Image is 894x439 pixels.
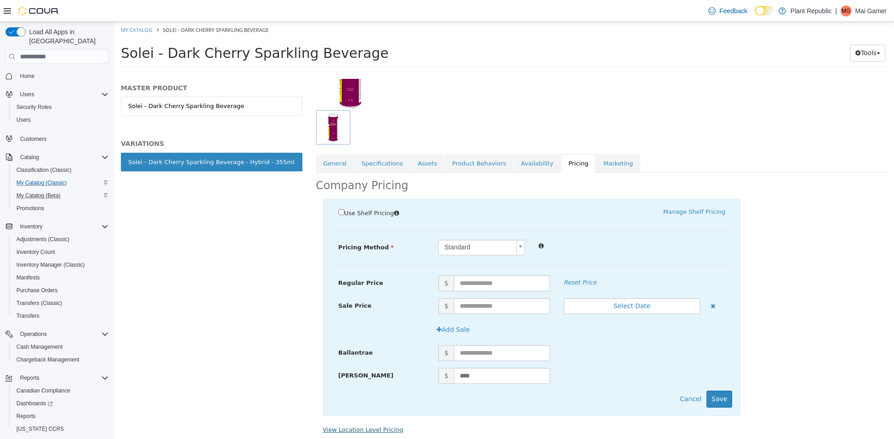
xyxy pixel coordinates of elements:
div: Mai Gamer [841,5,852,16]
button: [US_STATE] CCRS [9,423,112,435]
input: Dark Mode [755,6,774,15]
span: Manifests [13,272,109,283]
span: Manifests [16,274,40,281]
span: Reports [16,413,36,420]
span: Inventory [20,223,42,230]
input: Use Shelf Pricing [224,187,230,193]
span: My Catalog (Classic) [13,177,109,188]
span: Purchase Orders [13,285,109,296]
span: Adjustments (Classic) [16,236,69,243]
span: Inventory [16,221,109,232]
span: Use Shelf Pricing [230,188,280,195]
a: Manifests [13,272,43,283]
a: General [202,132,240,151]
a: Feedback [705,2,751,20]
span: Catalog [16,152,109,163]
button: Operations [2,328,112,341]
button: Canadian Compliance [9,384,112,397]
button: Catalog [16,152,42,163]
button: Select Date [450,276,587,292]
span: Operations [16,329,109,340]
span: Canadian Compliance [13,385,109,396]
h2: Company Pricing [202,157,295,171]
span: Inventory Count [16,248,55,256]
button: Security Roles [9,101,112,114]
a: Manage Shelf Pricing [549,186,611,193]
a: My Catalog (Beta) [13,190,64,201]
a: Inventory Manager (Classic) [13,259,88,270]
span: Canadian Compliance [16,387,70,394]
span: MG [842,5,850,16]
button: Transfers (Classic) [9,297,112,310]
span: Ballantrae [224,327,259,334]
a: My Catalog (Classic) [13,177,71,188]
span: $ [324,346,340,362]
span: Chargeback Management [13,354,109,365]
span: Cash Management [13,341,109,352]
span: Dashboards [16,400,53,407]
span: [PERSON_NAME] [224,350,280,357]
button: Classification (Classic) [9,164,112,176]
span: Inventory Count [13,247,109,258]
h5: VARIATIONS [7,118,188,126]
button: Transfers [9,310,112,322]
a: Users [13,114,34,125]
button: Users [2,88,112,101]
span: Catalog [20,154,39,161]
span: Promotions [16,205,44,212]
span: $ [324,323,340,339]
button: Reports [9,410,112,423]
span: Adjustments (Classic) [13,234,109,245]
span: Purchase Orders [16,287,58,294]
span: Inventory Manager (Classic) [16,261,85,269]
a: Reports [13,411,39,422]
span: Home [16,70,109,82]
button: Inventory Count [9,246,112,258]
span: Sale Price [224,280,258,287]
a: Standard [324,218,411,233]
button: Home [2,69,112,83]
span: Classification (Classic) [13,165,109,176]
button: Users [9,114,112,126]
button: Manifests [9,271,112,284]
p: Plant Republic [790,5,832,16]
button: Inventory [16,221,46,232]
a: Home [16,71,38,82]
span: Dashboards [13,398,109,409]
button: Catalog [2,151,112,164]
button: Operations [16,329,51,340]
span: Washington CCRS [13,424,109,434]
a: Promotions [13,203,48,214]
span: Inventory Manager (Classic) [13,259,109,270]
a: Security Roles [13,102,55,113]
a: Transfers (Classic) [13,298,66,309]
p: Mai Gamer [855,5,887,16]
span: Security Roles [13,102,109,113]
span: Standard [325,218,399,233]
span: [US_STATE] CCRS [16,425,64,433]
button: Tools [736,23,771,40]
button: Adjustments (Classic) [9,233,112,246]
a: Cash Management [13,341,66,352]
span: Customers [16,133,109,144]
span: Customers [20,135,47,143]
img: Cova [18,6,59,15]
span: Transfers [16,312,39,320]
button: My Catalog (Classic) [9,176,112,189]
span: Promotions [13,203,109,214]
a: Customers [16,134,50,145]
h5: MASTER PRODUCT [7,62,188,70]
a: View Location Level Pricing [209,404,289,411]
em: Reset Price [450,257,483,264]
a: Adjustments (Classic) [13,234,73,245]
a: Dashboards [13,398,57,409]
span: Reports [16,372,109,383]
a: Transfers [13,310,43,321]
span: Users [16,89,109,100]
span: Load All Apps in [GEOGRAPHIC_DATA] [26,27,109,46]
button: Inventory [2,220,112,233]
span: Security Roles [16,103,52,111]
a: Canadian Compliance [13,385,74,396]
button: Inventory Manager (Classic) [9,258,112,271]
span: Transfers (Classic) [13,298,109,309]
